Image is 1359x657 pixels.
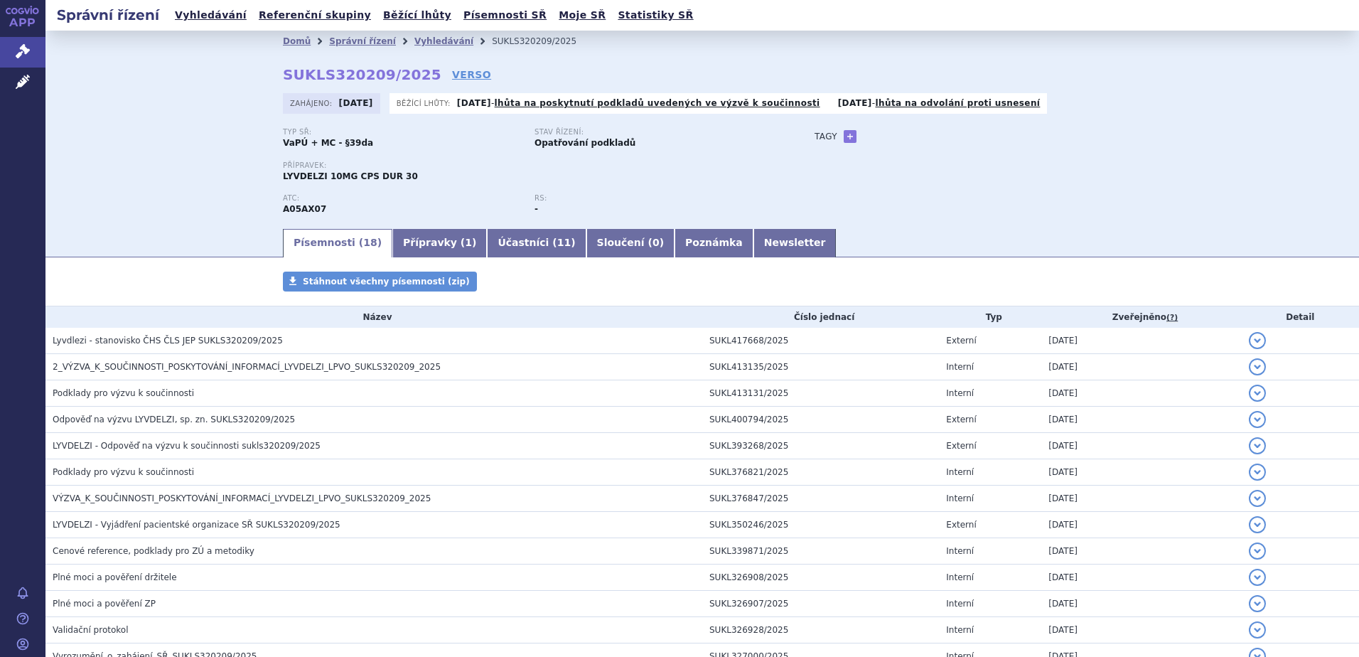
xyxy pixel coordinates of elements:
[535,128,772,137] p: Stav řízení:
[459,6,551,25] a: Písemnosti SŘ
[53,625,129,635] span: Validační protokol
[1041,328,1241,354] td: [DATE]
[702,591,939,617] td: SUKL326907/2025
[1249,411,1266,428] button: detail
[702,407,939,433] td: SUKL400794/2025
[702,617,939,643] td: SUKL326928/2025
[495,98,820,108] a: lhůta na poskytnutí podkladů uvedených ve výzvě k součinnosti
[946,362,974,372] span: Interní
[1041,433,1241,459] td: [DATE]
[1249,595,1266,612] button: detail
[283,229,392,257] a: Písemnosti (18)
[1166,313,1178,323] abbr: (?)
[613,6,697,25] a: Statistiky SŘ
[290,97,335,109] span: Zahájeno:
[1249,464,1266,481] button: detail
[1249,543,1266,560] button: detail
[283,272,477,292] a: Stáhnout všechny písemnosti (zip)
[457,98,491,108] strong: [DATE]
[283,128,520,137] p: Typ SŘ:
[283,171,418,181] span: LYVDELZI 10MG CPS DUR 30
[283,36,311,46] a: Domů
[652,237,660,248] span: 0
[702,459,939,486] td: SUKL376821/2025
[1249,490,1266,507] button: detail
[838,97,1041,109] p: -
[946,520,976,530] span: Externí
[702,433,939,459] td: SUKL393268/2025
[53,467,194,477] span: Podklady pro výzvu k součinnosti
[1242,306,1359,328] th: Detail
[53,599,156,609] span: Plné moci a pověření ZP
[1041,459,1241,486] td: [DATE]
[1249,437,1266,454] button: detail
[1249,621,1266,639] button: detail
[702,538,939,565] td: SUKL339871/2025
[1041,617,1241,643] td: [DATE]
[1041,565,1241,591] td: [DATE]
[946,388,974,398] span: Interní
[1041,486,1241,512] td: [DATE]
[53,493,431,503] span: VÝZVA_K_SOUČINNOSTI_POSKYTOVÁNÍ_INFORMACÍ_LYVDELZI_LPVO_SUKLS320209_2025
[675,229,753,257] a: Poznámka
[397,97,453,109] span: Běžící lhůty:
[53,546,254,556] span: Cenové reference, podklady pro ZÚ a metodiky
[946,493,974,503] span: Interní
[53,441,321,451] span: LYVDELZI - Odpověď na výzvu k součinnosti sukls320209/2025
[702,306,939,328] th: Číslo jednací
[254,6,375,25] a: Referenční skupiny
[702,565,939,591] td: SUKL326908/2025
[339,98,373,108] strong: [DATE]
[1041,512,1241,538] td: [DATE]
[283,161,786,170] p: Přípravek:
[53,520,340,530] span: LYVDELZI - Vyjádření pacientské organizace SŘ SUKLS320209/2025
[946,415,976,424] span: Externí
[487,229,586,257] a: Účastníci (11)
[45,5,171,25] h2: Správní řízení
[586,229,675,257] a: Sloučení (0)
[283,194,520,203] p: ATC:
[702,512,939,538] td: SUKL350246/2025
[1041,591,1241,617] td: [DATE]
[1041,538,1241,565] td: [DATE]
[535,194,772,203] p: RS:
[53,415,295,424] span: Odpověď na výzvu LYVDELZI, sp. zn. SUKLS320209/2025
[946,625,974,635] span: Interní
[1041,407,1241,433] td: [DATE]
[492,31,595,52] li: SUKLS320209/2025
[844,130,856,143] a: +
[53,336,283,346] span: Lyvdlezi - stanovisko ČHS ČLS JEP SUKLS320209/2025
[303,277,470,287] span: Stáhnout všechny písemnosti (zip)
[554,6,610,25] a: Moje SŘ
[946,336,976,346] span: Externí
[946,467,974,477] span: Interní
[283,138,373,148] strong: VaPÚ + MC - §39da
[53,388,194,398] span: Podklady pro výzvu k součinnosti
[946,599,974,609] span: Interní
[1041,306,1241,328] th: Zveřejněno
[1249,569,1266,586] button: detail
[171,6,251,25] a: Vyhledávání
[392,229,487,257] a: Přípravky (1)
[1249,516,1266,533] button: detail
[702,354,939,380] td: SUKL413135/2025
[414,36,473,46] a: Vyhledávání
[838,98,872,108] strong: [DATE]
[702,486,939,512] td: SUKL376847/2025
[45,306,702,328] th: Název
[946,441,976,451] span: Externí
[53,362,441,372] span: 2_VÝZVA_K_SOUČINNOSTI_POSKYTOVÁNÍ_INFORMACÍ_LYVDELZI_LPVO_SUKLS320209_2025
[557,237,571,248] span: 11
[283,204,326,214] strong: SELADELPAR
[53,572,177,582] span: Plné moci a pověření držitele
[946,572,974,582] span: Interní
[815,128,837,145] h3: Tagy
[702,380,939,407] td: SUKL413131/2025
[875,98,1040,108] a: lhůta na odvolání proti usnesení
[329,36,396,46] a: Správní řízení
[457,97,820,109] p: -
[363,237,377,248] span: 18
[753,229,837,257] a: Newsletter
[1249,358,1266,375] button: detail
[702,328,939,354] td: SUKL417668/2025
